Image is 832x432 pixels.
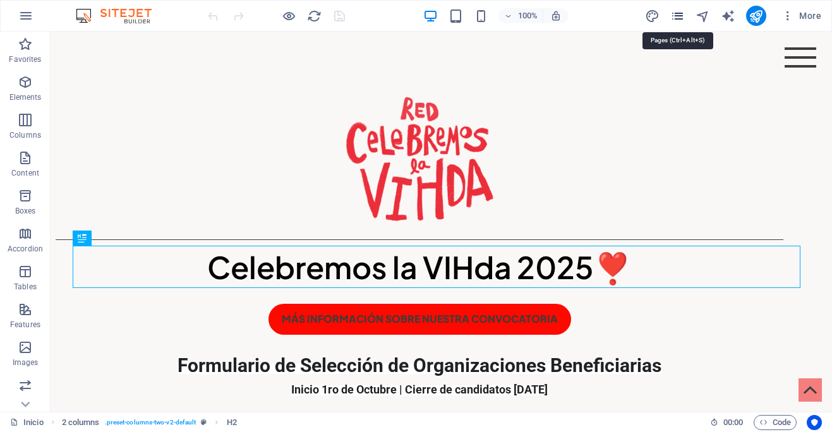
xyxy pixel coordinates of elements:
button: design [645,8,660,23]
i: Navigator [696,9,710,23]
span: Code [759,415,791,430]
a: Click to cancel selection. Double-click to open Pages [10,415,44,430]
button: More [776,6,826,26]
button: navigator [696,8,711,23]
p: Features [10,320,40,330]
button: Usercentrics [807,415,822,430]
i: Publish [749,9,763,23]
i: Reload page [307,9,322,23]
p: Columns [9,130,41,140]
p: Content [11,168,39,178]
p: Boxes [15,206,36,216]
h6: 100% [517,8,538,23]
p: Tables [14,282,37,292]
span: More [781,9,821,22]
span: . preset-columns-two-v2-default [105,415,196,430]
button: text_generator [721,8,736,23]
nav: breadcrumb [62,415,237,430]
h6: Session time [710,415,744,430]
span: : [732,417,734,427]
button: publish [746,6,766,26]
i: Design (Ctrl+Alt+Y) [645,9,660,23]
i: AI Writer [721,9,735,23]
button: Code [754,415,797,430]
p: Accordion [8,244,43,254]
span: Click to select. Double-click to edit [62,415,100,430]
button: pages [670,8,685,23]
p: Favorites [9,54,41,64]
span: 00 00 [723,415,743,430]
span: Click to select. Double-click to edit [227,415,237,430]
i: On resize automatically adjust zoom level to fit chosen device. [550,10,562,21]
button: Click here to leave preview mode and continue editing [281,8,296,23]
p: Elements [9,92,42,102]
button: 100% [498,8,543,23]
i: This element is a customizable preset [201,419,207,426]
button: reload [306,8,322,23]
p: Slider [16,395,35,405]
p: Images [13,357,39,368]
img: Editor Logo [73,8,167,23]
